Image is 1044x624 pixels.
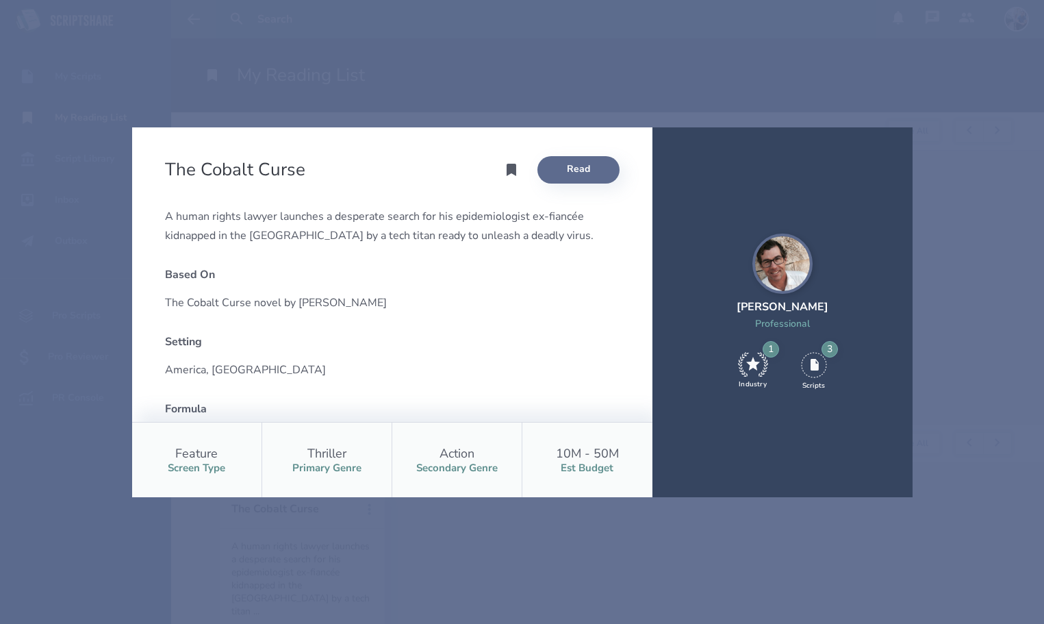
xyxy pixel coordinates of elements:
[763,341,779,358] div: 1
[737,299,828,314] div: [PERSON_NAME]
[292,462,361,475] div: Primary Genre
[561,462,613,475] div: Est Budget
[537,156,620,184] a: Read
[440,445,474,462] div: Action
[175,445,218,462] div: Feature
[556,445,619,462] div: 10M - 50M
[165,158,311,182] h2: The Cobalt Curse
[822,341,838,358] div: 3
[165,334,620,349] div: Setting
[739,379,766,389] div: Industry
[307,445,346,462] div: Thriller
[165,267,620,282] div: Based On
[738,352,768,390] div: 1 Industry Recommend
[165,293,620,312] div: The Cobalt Curse novel by [PERSON_NAME]
[165,401,620,416] div: Formula
[416,462,498,475] div: Secondary Genre
[737,234,828,347] a: [PERSON_NAME]Professional
[801,352,827,390] div: 3 Scripts
[802,381,825,390] div: Scripts
[168,462,225,475] div: Screen Type
[165,207,620,245] div: A human rights lawyer launches a desperate search for his epidemiologist ex-fiancée kidnapped in ...
[737,317,828,330] div: Professional
[165,360,620,379] div: America, [GEOGRAPHIC_DATA]
[752,234,813,294] img: user_1714333753-crop.jpg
